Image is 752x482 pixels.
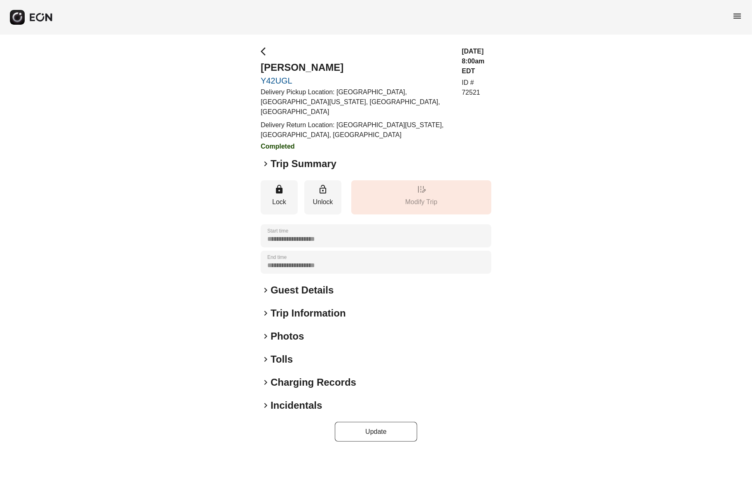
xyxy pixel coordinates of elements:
h2: [PERSON_NAME] [261,61,452,74]
p: Delivery Pickup Location: [GEOGRAPHIC_DATA], [GEOGRAPHIC_DATA][US_STATE], [GEOGRAPHIC_DATA], [GEO... [261,87,452,117]
span: arrow_back_ios [261,47,271,56]
h2: Trip Summary [271,157,336,170]
button: Lock [261,180,298,214]
span: menu [732,11,742,21]
h3: [DATE] 8:00am EDT [462,47,491,76]
span: lock_open [318,184,328,194]
a: Y42UGL [261,76,452,86]
h2: Charging Records [271,376,356,389]
h2: Tolls [271,353,293,366]
span: keyboard_arrow_right [261,331,271,341]
span: keyboard_arrow_right [261,159,271,169]
span: keyboard_arrow_right [261,377,271,387]
h2: Incidentals [271,399,322,412]
h2: Trip Information [271,307,346,320]
button: Update [335,422,417,442]
span: keyboard_arrow_right [261,401,271,410]
p: ID # 72521 [462,78,491,98]
h2: Guest Details [271,284,334,297]
span: lock [274,184,284,194]
span: keyboard_arrow_right [261,308,271,318]
span: keyboard_arrow_right [261,285,271,295]
span: keyboard_arrow_right [261,354,271,364]
p: Delivery Return Location: [GEOGRAPHIC_DATA][US_STATE], [GEOGRAPHIC_DATA], [GEOGRAPHIC_DATA] [261,120,452,140]
h2: Photos [271,330,304,343]
p: Unlock [308,197,337,207]
button: Unlock [304,180,341,214]
p: Lock [265,197,294,207]
h3: Completed [261,142,452,151]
